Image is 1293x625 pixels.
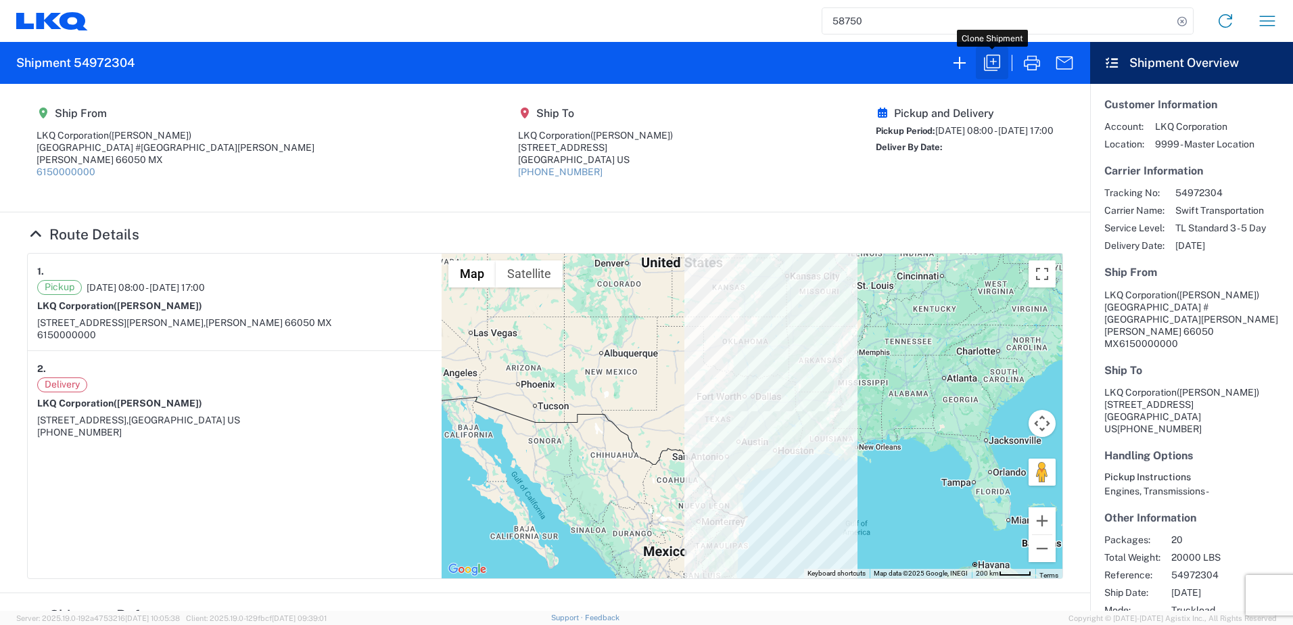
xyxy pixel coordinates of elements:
[1104,551,1160,563] span: Total Weight:
[496,260,563,287] button: Show satellite imagery
[976,570,999,577] span: 200 km
[1104,302,1278,325] span: [GEOGRAPHIC_DATA] #[GEOGRAPHIC_DATA][PERSON_NAME]
[1104,187,1165,199] span: Tracking No:
[1029,507,1056,534] button: Zoom in
[272,614,327,622] span: [DATE] 09:39:01
[590,130,673,141] span: ([PERSON_NAME])
[27,607,192,624] a: Hide Details
[1104,98,1279,111] h5: Customer Information
[876,126,935,136] span: Pickup Period:
[37,398,202,409] strong: LKQ Corporation
[114,398,202,409] span: ([PERSON_NAME])
[1104,290,1177,300] span: LKQ Corporation
[1104,120,1144,133] span: Account:
[1117,423,1202,434] span: [PHONE_NUMBER]
[1171,604,1287,616] span: Truckload
[518,141,673,154] div: [STREET_ADDRESS]
[1104,386,1279,435] address: [GEOGRAPHIC_DATA] US
[37,415,128,425] span: [STREET_ADDRESS],
[87,281,205,294] span: [DATE] 08:00 - [DATE] 17:00
[518,107,673,120] h5: Ship To
[1104,485,1279,497] div: Engines, Transmissions -
[186,614,327,622] span: Client: 2025.19.0-129fbcf
[807,569,866,578] button: Keyboard shortcuts
[37,300,202,311] strong: LKQ Corporation
[109,130,191,141] span: ([PERSON_NAME])
[1175,239,1266,252] span: [DATE]
[585,614,619,622] a: Feedback
[876,142,943,152] span: Deliver By Date:
[1029,260,1056,287] button: Toggle fullscreen view
[1104,364,1279,377] h5: Ship To
[448,260,496,287] button: Show street map
[1029,535,1056,562] button: Zoom out
[518,129,673,141] div: LKQ Corporation
[37,361,46,377] strong: 2.
[1104,534,1160,546] span: Packages:
[1104,289,1279,350] address: [PERSON_NAME] 66050 MX
[206,317,332,328] span: [PERSON_NAME] 66050 MX
[37,154,314,166] div: [PERSON_NAME] 66050 MX
[37,377,87,392] span: Delivery
[1104,471,1279,483] h6: Pickup Instructions
[16,614,180,622] span: Server: 2025.19.0-192a4753216
[1171,551,1287,563] span: 20000 LBS
[1177,290,1259,300] span: ([PERSON_NAME])
[1029,410,1056,437] button: Map camera controls
[1104,138,1144,150] span: Location:
[1155,120,1254,133] span: LKQ Corporation
[1104,164,1279,177] h5: Carrier Information
[1119,338,1178,349] span: 6150000000
[1175,204,1266,216] span: Swift Transportation
[16,55,135,71] h2: Shipment 54972304
[1155,138,1254,150] span: 9999 - Master Location
[37,280,82,295] span: Pickup
[37,107,314,120] h5: Ship From
[445,561,490,578] img: Google
[1068,612,1277,624] span: Copyright © [DATE]-[DATE] Agistix Inc., All Rights Reserved
[37,329,432,341] div: 6150000000
[822,8,1173,34] input: Shipment, tracking or reference number
[1104,266,1279,279] h5: Ship From
[445,561,490,578] a: Open this area in Google Maps (opens a new window)
[37,317,206,328] span: [STREET_ADDRESS][PERSON_NAME],
[518,166,603,177] a: [PHONE_NUMBER]
[1039,572,1058,579] a: Terms
[1029,459,1056,486] button: Drag Pegman onto the map to open Street View
[876,107,1054,120] h5: Pickup and Delivery
[1171,534,1287,546] span: 20
[37,426,432,438] div: [PHONE_NUMBER]
[972,569,1035,578] button: Map Scale: 200 km per 44 pixels
[128,415,240,425] span: [GEOGRAPHIC_DATA] US
[1104,449,1279,462] h5: Handling Options
[1104,387,1259,410] span: LKQ Corporation [STREET_ADDRESS]
[1090,42,1293,84] header: Shipment Overview
[1104,604,1160,616] span: Mode:
[125,614,180,622] span: [DATE] 10:05:38
[37,263,44,280] strong: 1.
[114,300,202,311] span: ([PERSON_NAME])
[1171,586,1287,599] span: [DATE]
[1175,187,1266,199] span: 54972304
[1177,387,1259,398] span: ([PERSON_NAME])
[874,570,968,577] span: Map data ©2025 Google, INEGI
[27,226,139,243] a: Hide Details
[1104,239,1165,252] span: Delivery Date:
[1171,569,1287,581] span: 54972304
[1104,511,1279,524] h5: Other Information
[1104,569,1160,581] span: Reference:
[551,614,585,622] a: Support
[1104,222,1165,234] span: Service Level:
[37,129,314,141] div: LKQ Corporation
[37,141,314,154] div: [GEOGRAPHIC_DATA] #[GEOGRAPHIC_DATA][PERSON_NAME]
[518,154,673,166] div: [GEOGRAPHIC_DATA] US
[1104,204,1165,216] span: Carrier Name:
[37,166,95,177] a: 6150000000
[1175,222,1266,234] span: TL Standard 3 - 5 Day
[1104,586,1160,599] span: Ship Date:
[935,125,1054,136] span: [DATE] 08:00 - [DATE] 17:00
